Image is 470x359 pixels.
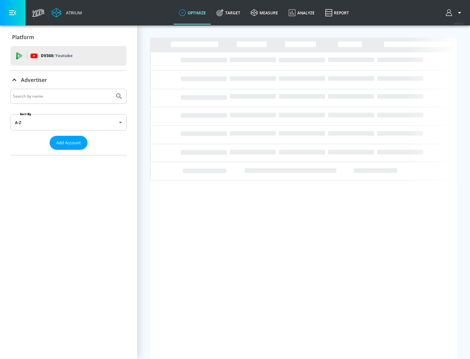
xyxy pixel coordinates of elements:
div: Platform [10,28,127,46]
a: Analyze [283,1,320,24]
p: Advertiser [21,76,47,84]
div: Advertiser [10,71,127,89]
a: Target [211,1,245,24]
span: Add Account [56,139,81,147]
label: Sort By [19,112,33,116]
div: DV360: Youtube [10,46,127,66]
span: v 4.22.2 [454,22,463,25]
a: measure [245,1,283,24]
a: Atrium [52,8,82,18]
div: Advertiser [10,89,127,155]
a: Report [320,1,354,24]
div: Atrium [63,10,82,16]
button: Add Account [50,136,87,150]
p: DV360: [41,52,72,59]
input: Search by name [13,92,112,101]
p: Platform [12,34,34,41]
div: A-Z [10,114,127,131]
nav: list of Advertiser [10,150,127,155]
a: optimize [174,1,211,24]
p: Youtube [55,52,72,59]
